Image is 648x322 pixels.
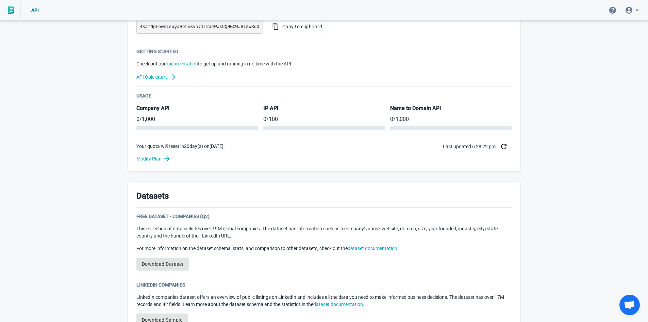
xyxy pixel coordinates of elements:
div: Getting Started [136,48,512,55]
a: API Quickstart [136,73,512,81]
p: LinkedIn companies dataset offers an overview of public listings on LinkedIn and includes all the... [136,294,512,308]
pre: 4KafNgFownisuyaHbtvXvn:1T2amWwsCQHGCWJBlXWRuO [136,20,263,34]
p: / 100 [263,115,385,123]
p: For more information on the dataset schema, stats, and comparison to other datasets, check out the . [136,245,512,252]
p: / 1,000 [390,115,512,123]
a: Modify Plan [136,155,512,163]
a: Download Dataset [136,258,189,271]
p: This collection of data includes over 19M global companies. The dataset has information such as a... [136,225,512,240]
div: Usage [136,92,512,99]
p: Your quota will reset in 20 day(s) on [DATE] . [136,143,225,150]
h3: Datasets [136,190,169,202]
span: Copy to clipboard [271,23,322,30]
span: 0 [390,116,393,122]
a: documentation [166,61,198,66]
img: BigPicture.io [8,6,14,14]
span: 0 [263,116,266,122]
p: Check out our to get up and running in no time with the API. [136,60,512,67]
h5: Company API [136,105,258,112]
span: 0 [136,116,139,122]
button: Copy to clipboard [266,20,328,33]
span: API [31,7,39,13]
a: Open chat [619,295,640,315]
p: / 1,000 [136,115,258,123]
div: LinkedIn Companies [136,281,512,288]
h5: IP API [263,105,385,112]
h5: Name to Domain API [390,105,512,112]
div: Last updated: 6:28:22 pm [443,138,512,155]
div: Free Dataset - Companies (Q2) [136,213,512,220]
a: dataset documentation [348,246,397,251]
a: dataset documentation [313,302,363,307]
